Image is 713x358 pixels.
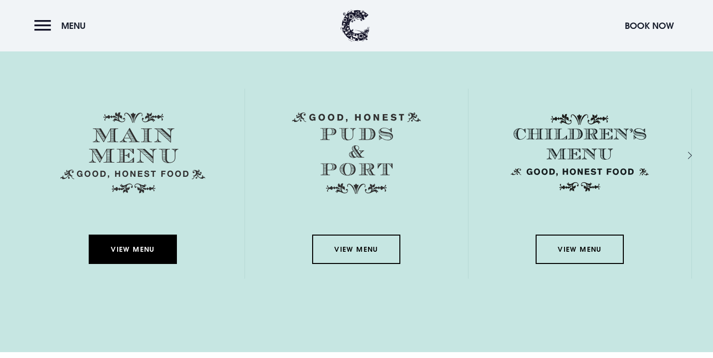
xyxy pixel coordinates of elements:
a: View Menu [536,235,624,264]
span: Menu [61,20,86,31]
img: Clandeboye Lodge [341,10,370,42]
img: Menu puds and port [292,112,421,194]
img: Childrens Menu 1 [507,112,652,193]
button: Menu [34,15,91,36]
a: View Menu [312,235,400,264]
div: Next slide [675,148,684,163]
img: Menu main menu [60,112,205,193]
button: Book Now [620,15,679,36]
a: View Menu [89,235,177,264]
